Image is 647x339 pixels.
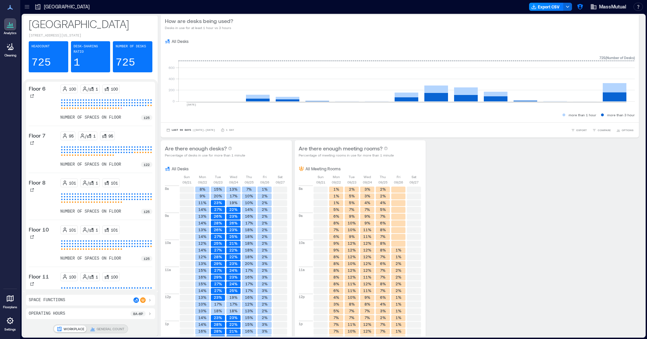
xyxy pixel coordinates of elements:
text: 3% [262,275,268,279]
text: 17% [214,302,222,306]
p: 100 [69,86,76,92]
text: 13% [198,261,206,266]
p: 09/25 [378,179,388,185]
text: 10% [245,200,253,205]
text: 2% [380,194,386,198]
text: 2% [262,221,268,225]
text: 25% [229,288,238,293]
text: 7% [365,207,370,212]
text: 2% [262,227,268,232]
p: 8a [165,186,169,191]
text: 10% [348,227,356,232]
text: 13% [198,214,206,218]
p: 09/21 [316,179,325,185]
p: Mon [199,174,206,179]
text: 2% [262,194,268,198]
text: 11% [198,200,206,205]
text: 9% [349,214,355,218]
text: 14% [245,207,253,212]
p: Cleaning [4,53,16,57]
text: 22% [229,207,238,212]
text: 14% [198,288,206,293]
text: 13% [198,295,206,299]
text: 22% [229,248,238,252]
text: 26% [229,221,238,225]
text: 14% [198,315,206,320]
text: 18% [245,255,253,259]
text: 28% [214,255,222,259]
button: OPTIONS [615,127,635,134]
p: 100 [111,86,118,92]
p: number of spaces on floor [60,209,121,214]
p: more than 3 hour [607,112,635,118]
text: 2% [396,268,401,272]
text: 29% [214,275,222,279]
text: 15% [198,268,206,272]
text: 13% [198,227,206,232]
text: 12% [198,241,206,245]
button: EXPORT [570,127,588,134]
tspan: 400 [169,77,175,81]
text: 8% [333,261,339,266]
text: 5% [380,207,386,212]
text: 10% [198,309,206,313]
p: 10a [165,240,171,245]
text: 8% [365,302,370,306]
text: 7% [246,187,252,191]
text: 12% [348,268,356,272]
text: 5% [333,309,339,313]
p: Number of Desks [116,44,146,49]
p: 09/26 [260,179,269,185]
text: 12% [363,268,371,272]
p: Desk-sharing ratio [74,44,108,55]
p: number of spaces on floor [60,256,121,261]
text: 11% [363,288,371,293]
text: 8% [333,255,339,259]
text: 7% [380,255,385,259]
p: Floor 10 [29,225,49,234]
text: 1% [396,302,401,306]
p: All Desks [172,39,189,44]
text: 4% [380,302,386,306]
text: 26% [214,227,222,232]
p: 09/24 [363,179,372,185]
text: 2% [262,207,268,212]
p: 09/25 [245,179,254,185]
text: 5% [349,194,355,198]
text: 10% [245,194,253,198]
p: 9a [299,213,303,218]
text: 7% [349,309,354,313]
text: 8% [333,282,339,286]
text: 18% [245,248,253,252]
p: [GEOGRAPHIC_DATA] [44,3,90,10]
text: 9% [333,248,339,252]
text: 7% [333,227,339,232]
p: 11a [165,267,171,272]
text: 28% [214,221,222,225]
p: Sun [318,174,324,179]
text: 2% [262,241,268,245]
text: 8% [333,268,339,272]
p: / [88,86,89,92]
text: 2% [349,187,355,191]
p: 09/27 [409,179,419,185]
p: 1 [74,56,80,70]
text: 15% [198,282,206,286]
text: 12% [348,248,356,252]
text: 11% [348,282,356,286]
p: more than 1 hour [569,112,596,118]
button: COMPARE [591,127,612,134]
p: All Desks [172,166,189,171]
text: 8% [380,227,386,232]
text: 27% [214,268,222,272]
text: 3% [262,288,268,293]
p: 12p [165,294,171,299]
p: 1 [96,227,98,233]
text: 2% [396,282,401,286]
p: / [88,180,89,186]
text: 18% [245,227,253,232]
text: 2% [396,275,401,279]
p: Space Functions [29,297,65,303]
p: 9a [165,213,169,218]
span: EXPORT [576,128,587,132]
